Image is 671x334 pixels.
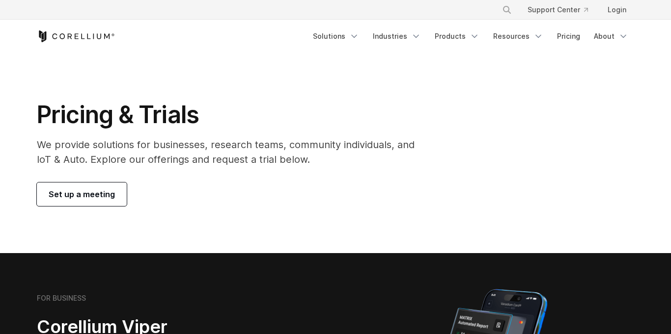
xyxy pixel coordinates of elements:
[37,294,86,303] h6: FOR BUSINESS
[37,137,428,167] p: We provide solutions for businesses, research teams, community individuals, and IoT & Auto. Explo...
[307,27,634,45] div: Navigation Menu
[490,1,634,19] div: Navigation Menu
[487,27,549,45] a: Resources
[520,1,596,19] a: Support Center
[600,1,634,19] a: Login
[307,27,365,45] a: Solutions
[498,1,516,19] button: Search
[588,27,634,45] a: About
[551,27,586,45] a: Pricing
[367,27,427,45] a: Industries
[37,30,115,42] a: Corellium Home
[37,100,428,129] h1: Pricing & Trials
[49,188,115,200] span: Set up a meeting
[37,182,127,206] a: Set up a meeting
[429,27,485,45] a: Products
